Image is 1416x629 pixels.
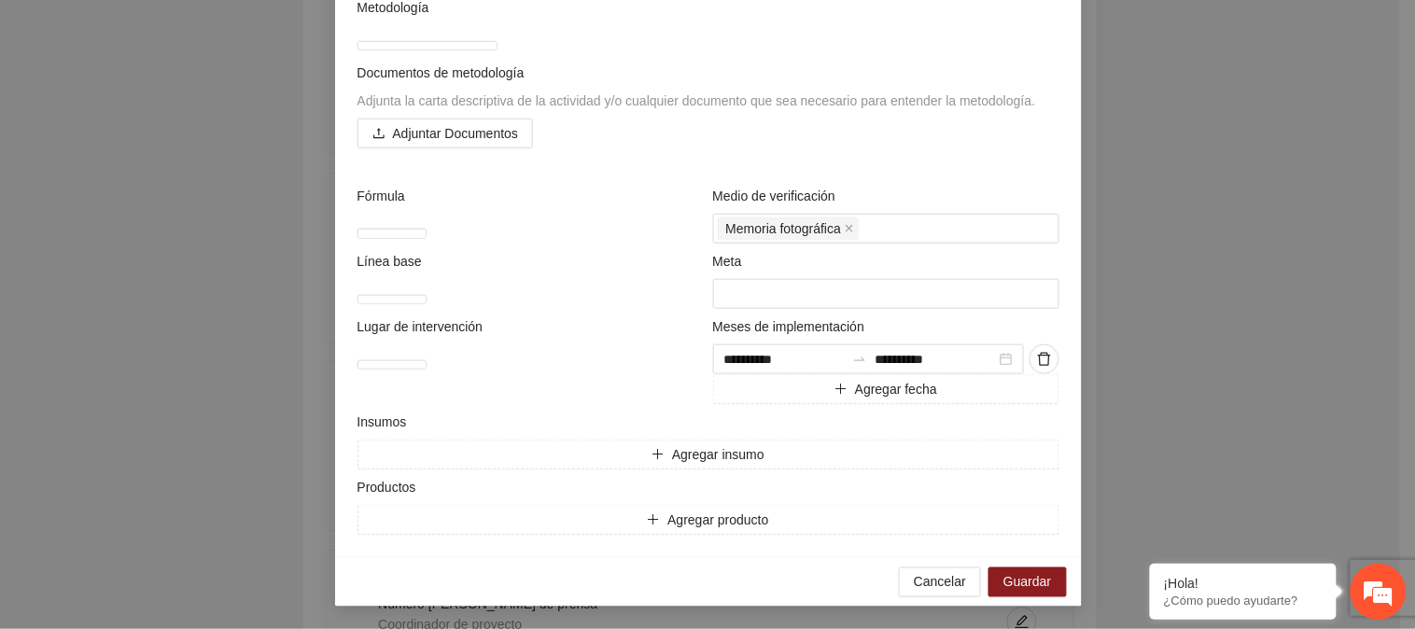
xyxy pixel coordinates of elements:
button: Cancelar [899,567,981,597]
span: plus [834,383,848,398]
span: Memoria fotográfica [718,217,860,240]
span: Agregar insumo [672,444,764,465]
button: plusAgregar insumo [358,440,1059,469]
span: uploadAdjuntar Documentos [358,126,534,141]
span: Adjunta la carta descriptiva de la actividad y/o cualquier documento que sea necesario para enten... [358,93,1036,108]
span: delete [1030,352,1058,367]
div: Chatee con nosotros ahora [97,95,314,119]
span: Documentos de metodología [358,65,525,80]
span: Estamos en línea. [108,207,258,396]
textarea: Escriba su mensaje y pulse “Intro” [9,426,356,491]
span: Agregar fecha [855,379,937,399]
span: plus [652,448,665,463]
div: ¡Hola! [1164,576,1323,591]
span: Productos [358,477,424,497]
span: plus [647,513,660,528]
div: Minimizar ventana de chat en vivo [306,9,351,54]
span: Guardar [1003,572,1051,593]
span: upload [372,127,386,142]
p: ¿Cómo puedo ayudarte? [1164,594,1323,608]
span: close [845,224,854,233]
span: Fórmula [358,186,413,206]
span: Memoria fotográfica [726,218,842,239]
button: delete [1030,344,1059,374]
span: Medio de verificación [713,186,843,206]
button: Guardar [988,567,1066,597]
span: Meses de implementación [713,316,872,337]
span: Adjuntar Documentos [393,123,519,144]
button: uploadAdjuntar Documentos [358,119,534,148]
span: Agregar producto [667,510,768,530]
span: Meta [713,251,750,272]
span: Línea base [358,251,429,272]
span: Insumos [358,412,414,432]
span: to [852,352,867,367]
span: Cancelar [914,572,966,593]
span: swap-right [852,352,867,367]
button: plusAgregar fecha [713,374,1059,404]
span: Lugar de intervención [358,316,490,337]
button: plusAgregar producto [358,505,1059,535]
